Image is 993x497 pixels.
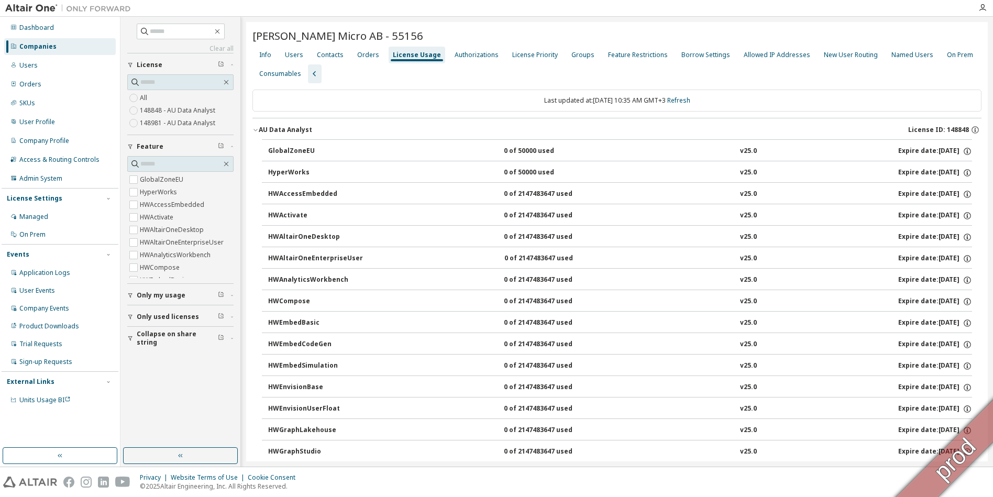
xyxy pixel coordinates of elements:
div: Contacts [317,51,344,59]
img: instagram.svg [81,477,92,488]
div: Borrow Settings [681,51,730,59]
div: HWAltairOneEnterpriseUser [268,254,363,263]
label: HWAnalyticsWorkbench [140,249,213,261]
p: © 2025 Altair Engineering, Inc. All Rights Reserved. [140,482,302,491]
label: GlobalZoneEU [140,173,185,186]
div: 0 of 50000 used [504,147,598,156]
label: HWAccessEmbedded [140,198,206,211]
div: GlobalZoneEU [268,147,362,156]
div: New User Routing [824,51,878,59]
span: Clear filter [218,291,224,300]
button: HWGraphStudio0 of 2147483647 usedv25.0Expire date:[DATE] [268,440,972,463]
div: HWEnvisionUserFloat [268,404,362,414]
span: License [137,61,162,69]
div: HWAnalyticsWorkbench [268,275,362,285]
div: HWAccessEmbedded [268,190,362,199]
div: v25.0 [740,297,757,306]
button: HWActivate0 of 2147483647 usedv25.0Expire date:[DATE] [268,204,972,227]
button: HWEmbedBasic0 of 2147483647 usedv25.0Expire date:[DATE] [268,312,972,335]
div: v25.0 [740,426,757,435]
div: HWEmbedCodeGen [268,340,362,349]
div: 0 of 2147483647 used [504,447,598,457]
button: HWAnalyticsWorkbench0 of 2147483647 usedv25.0Expire date:[DATE] [268,269,972,292]
div: Authorizations [455,51,499,59]
div: Cookie Consent [248,473,302,482]
img: facebook.svg [63,477,74,488]
div: User Events [19,286,55,295]
span: Clear filter [218,334,224,343]
div: Managed [19,213,48,221]
div: v25.0 [740,254,757,263]
div: Dashboard [19,24,54,32]
span: Clear filter [218,313,224,321]
div: Sign-up Requests [19,358,72,366]
div: Events [7,250,29,259]
div: 0 of 2147483647 used [504,190,598,199]
label: HWAltairOneEnterpriseUser [140,236,226,249]
div: v25.0 [740,168,757,178]
div: 0 of 2147483647 used [504,383,598,392]
div: HWCompose [268,297,362,306]
button: HWAltairOneEnterpriseUser0 of 2147483647 usedv25.0Expire date:[DATE] [268,247,972,270]
div: Last updated at: [DATE] 10:35 AM GMT+3 [252,90,981,112]
div: 0 of 2147483647 used [504,404,598,414]
div: v25.0 [740,275,757,285]
div: Expire date: [DATE] [898,275,972,285]
div: v25.0 [740,233,757,242]
label: 148848 - AU Data Analyst [140,104,217,117]
span: Only used licenses [137,313,199,321]
div: User Profile [19,118,55,126]
div: Feature Restrictions [608,51,668,59]
div: HWEnvisionBase [268,383,362,392]
span: Clear filter [218,142,224,151]
button: HWAccessEmbedded0 of 2147483647 usedv25.0Expire date:[DATE] [268,183,972,206]
div: 0 of 2147483647 used [504,254,599,263]
button: HWEmbedSimulation0 of 2147483647 usedv25.0Expire date:[DATE] [268,355,972,378]
div: 0 of 2147483647 used [504,361,598,371]
div: Expire date: [DATE] [898,426,972,435]
label: HWActivate [140,211,175,224]
div: 0 of 2147483647 used [504,275,598,285]
div: Users [19,61,38,70]
div: Trial Requests [19,340,62,348]
div: Company Events [19,304,69,313]
div: License Priority [512,51,558,59]
div: Expire date: [DATE] [898,233,972,242]
div: Expire date: [DATE] [898,447,972,457]
div: 0 of 2147483647 used [504,297,598,306]
div: Groups [571,51,594,59]
span: Clear filter [218,61,224,69]
div: Expire date: [DATE] [898,404,972,414]
div: Application Logs [19,269,70,277]
button: Only my usage [127,284,234,307]
div: 0 of 2147483647 used [504,318,598,328]
div: HWGraphLakehouse [268,426,362,435]
a: Refresh [667,96,690,105]
img: linkedin.svg [98,477,109,488]
div: Access & Routing Controls [19,156,100,164]
div: External Links [7,378,54,386]
label: HyperWorks [140,186,179,198]
div: Allowed IP Addresses [744,51,810,59]
div: Privacy [140,473,171,482]
span: License ID: 148848 [908,126,969,134]
label: All [140,92,149,104]
div: v25.0 [740,383,757,392]
div: Named Users [891,51,933,59]
div: Expire date: [DATE] [898,211,972,220]
div: v25.0 [740,318,757,328]
span: Feature [137,142,163,151]
button: Collapse on share string [127,327,234,350]
div: Website Terms of Use [171,473,248,482]
button: License [127,53,234,76]
span: Collapse on share string [137,330,218,347]
label: HWEmbedBasic [140,274,189,286]
div: HWGraphStudio [268,447,362,457]
div: Expire date: [DATE] [898,340,972,349]
div: HWAltairOneDesktop [268,233,362,242]
label: 148981 - AU Data Analyst [140,117,217,129]
div: HyperWorks [268,168,362,178]
button: HyperWorks0 of 50000 usedv25.0Expire date:[DATE] [268,161,972,184]
button: GlobalZoneEU0 of 50000 usedv25.0Expire date:[DATE] [268,140,972,163]
div: SKUs [19,99,35,107]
